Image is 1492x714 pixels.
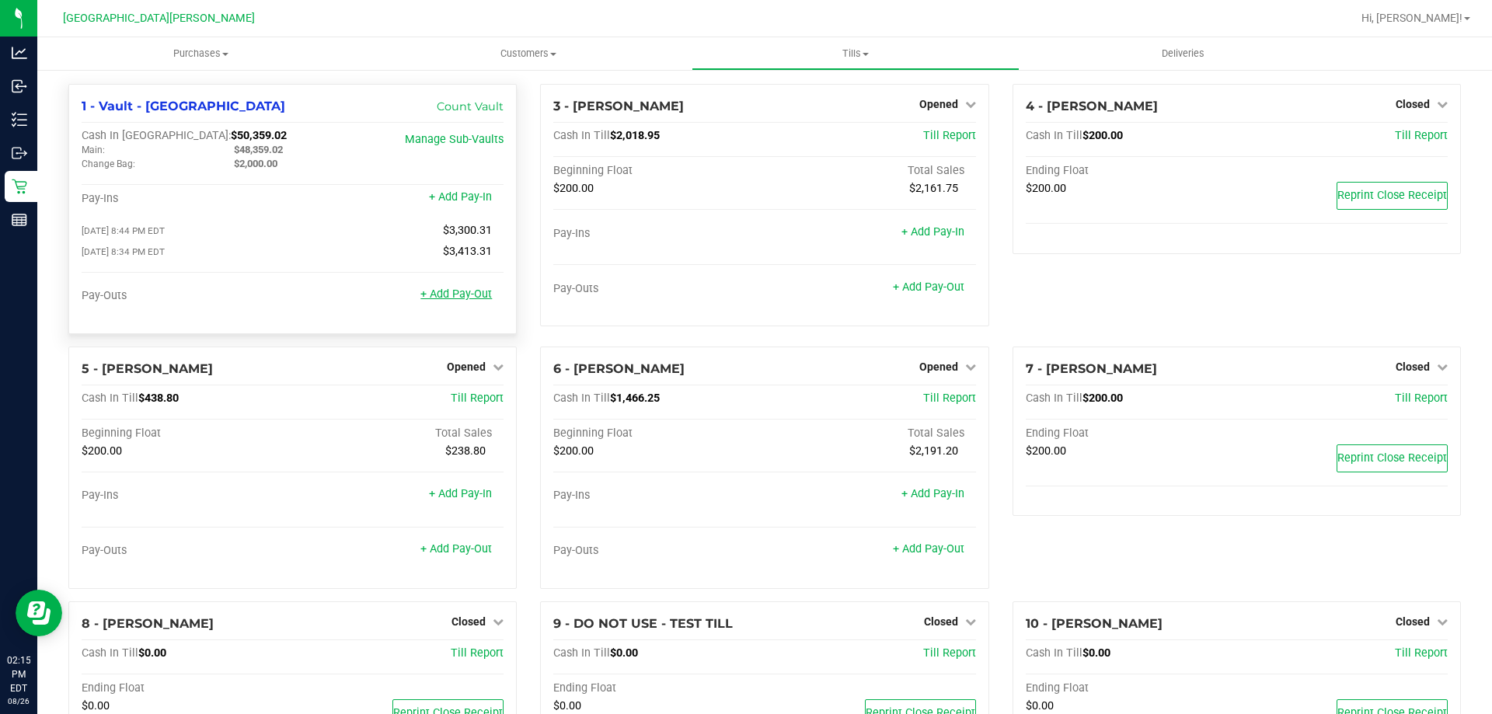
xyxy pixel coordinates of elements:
[893,280,964,294] a: + Add Pay-Out
[1026,361,1157,376] span: 7 - [PERSON_NAME]
[12,78,27,94] inline-svg: Inbound
[364,37,692,70] a: Customers
[919,98,958,110] span: Opened
[37,37,364,70] a: Purchases
[1337,444,1448,472] button: Reprint Close Receipt
[82,99,285,113] span: 1 - Vault - [GEOGRAPHIC_DATA]
[553,616,733,631] span: 9 - DO NOT USE - TEST TILL
[1396,98,1430,110] span: Closed
[405,133,504,146] a: Manage Sub-Vaults
[923,646,976,660] a: Till Report
[429,487,492,500] a: + Add Pay-In
[82,192,293,206] div: Pay-Ins
[1020,37,1347,70] a: Deliveries
[1082,129,1123,142] span: $200.00
[82,646,138,660] span: Cash In Till
[1026,616,1163,631] span: 10 - [PERSON_NAME]
[451,615,486,628] span: Closed
[1337,182,1448,210] button: Reprint Close Receipt
[82,246,165,257] span: [DATE] 8:34 PM EDT
[82,544,293,558] div: Pay-Outs
[1026,182,1066,195] span: $200.00
[553,164,765,178] div: Beginning Float
[82,289,293,303] div: Pay-Outs
[138,646,166,660] span: $0.00
[1395,646,1448,660] a: Till Report
[429,190,492,204] a: + Add Pay-In
[12,179,27,194] inline-svg: Retail
[16,590,62,636] iframe: Resource center
[553,182,594,195] span: $200.00
[919,360,958,373] span: Opened
[1361,12,1462,24] span: Hi, [PERSON_NAME]!
[37,47,364,61] span: Purchases
[1337,189,1447,202] span: Reprint Close Receipt
[82,681,293,695] div: Ending Float
[447,360,486,373] span: Opened
[82,444,122,458] span: $200.00
[1026,444,1066,458] span: $200.00
[293,427,504,441] div: Total Sales
[82,129,231,142] span: Cash In [GEOGRAPHIC_DATA]:
[923,129,976,142] a: Till Report
[1026,129,1082,142] span: Cash In Till
[82,489,293,503] div: Pay-Ins
[1082,646,1110,660] span: $0.00
[901,487,964,500] a: + Add Pay-In
[909,444,958,458] span: $2,191.20
[82,616,214,631] span: 8 - [PERSON_NAME]
[1026,699,1054,712] span: $0.00
[692,47,1018,61] span: Tills
[443,245,492,258] span: $3,413.31
[553,427,765,441] div: Beginning Float
[1026,99,1158,113] span: 4 - [PERSON_NAME]
[1026,681,1237,695] div: Ending Float
[234,158,277,169] span: $2,000.00
[1026,427,1237,441] div: Ending Float
[1337,451,1447,465] span: Reprint Close Receipt
[553,489,765,503] div: Pay-Ins
[901,225,964,239] a: + Add Pay-In
[553,392,610,405] span: Cash In Till
[1395,392,1448,405] a: Till Report
[82,699,110,712] span: $0.00
[610,392,660,405] span: $1,466.25
[553,99,684,113] span: 3 - [PERSON_NAME]
[1396,615,1430,628] span: Closed
[909,182,958,195] span: $2,161.75
[1396,360,1430,373] span: Closed
[553,227,765,241] div: Pay-Ins
[12,145,27,161] inline-svg: Outbound
[443,224,492,237] span: $3,300.31
[1395,129,1448,142] a: Till Report
[7,653,30,695] p: 02:15 PM EDT
[231,129,287,142] span: $50,359.02
[82,361,213,376] span: 5 - [PERSON_NAME]
[12,45,27,61] inline-svg: Analytics
[553,681,765,695] div: Ending Float
[893,542,964,556] a: + Add Pay-Out
[923,392,976,405] span: Till Report
[553,699,581,712] span: $0.00
[420,287,492,301] a: + Add Pay-Out
[12,112,27,127] inline-svg: Inventory
[437,99,504,113] a: Count Vault
[553,129,610,142] span: Cash In Till
[12,212,27,228] inline-svg: Reports
[553,444,594,458] span: $200.00
[138,392,179,405] span: $438.80
[451,646,504,660] a: Till Report
[553,282,765,296] div: Pay-Outs
[1141,47,1225,61] span: Deliveries
[63,12,255,25] span: [GEOGRAPHIC_DATA][PERSON_NAME]
[445,444,486,458] span: $238.80
[1026,164,1237,178] div: Ending Float
[553,544,765,558] div: Pay-Outs
[365,47,691,61] span: Customers
[1082,392,1123,405] span: $200.00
